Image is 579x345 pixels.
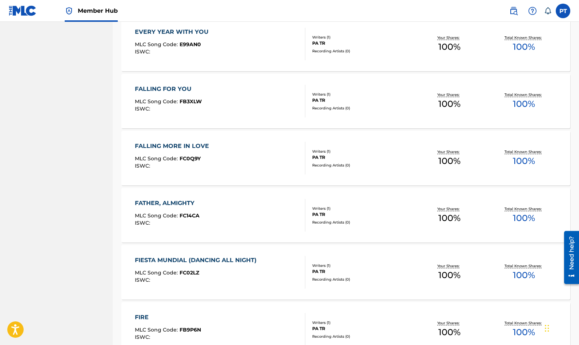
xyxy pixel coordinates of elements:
span: ISWC : [135,105,152,112]
a: EVERY YEAR WITH YOUMLC Song Code:E99AN0ISWC:Writers (1)PA TRRecording Artists (0)Your Shares:100%... [121,17,570,71]
div: Writers ( 1 ) [312,35,412,40]
span: 100 % [438,40,461,53]
span: 100 % [513,326,535,339]
div: Writers ( 1 ) [312,206,412,211]
span: 100 % [513,40,535,53]
p: Your Shares: [437,320,461,326]
p: Total Known Shares: [504,320,543,326]
div: PA TR [312,154,412,161]
p: Your Shares: [437,149,461,155]
a: FALLING MORE IN LOVEMLC Song Code:FC0Q9YISWC:Writers (1)PA TRRecording Artists (0)Your Shares:100... [121,131,570,185]
img: Top Rightsholder [65,7,73,15]
span: MLC Song Code : [135,98,180,105]
span: MLC Song Code : [135,41,180,48]
span: E99AN0 [180,41,201,48]
div: FALLING FOR YOU [135,85,202,93]
div: FATHER, ALMIGHTY [135,199,200,208]
span: 100 % [438,212,461,225]
span: MLC Song Code : [135,269,180,276]
div: EVERY YEAR WITH YOU [135,28,212,36]
span: ISWC : [135,277,152,283]
div: PA TR [312,211,412,218]
p: Your Shares: [437,35,461,40]
span: 100 % [513,97,535,111]
span: Member Hub [78,7,118,15]
span: FC14CA [180,212,200,219]
a: FALLING FOR YOUMLC Song Code:FB3XLWISWC:Writers (1)PA TRRecording Artists (0)Your Shares:100%Tota... [121,74,570,128]
div: PA TR [312,325,412,332]
div: Recording Artists ( 0 ) [312,163,412,168]
p: Your Shares: [437,206,461,212]
img: search [509,7,518,15]
span: 100 % [513,269,535,282]
p: Your Shares: [437,92,461,97]
a: FIESTA MUNDIAL (DANCING ALL NIGHT)MLC Song Code:FC02LZISWC:Writers (1)PA TRRecording Artists (0)Y... [121,245,570,300]
div: Recording Artists ( 0 ) [312,105,412,111]
span: 100 % [438,97,461,111]
span: ISWC : [135,220,152,226]
span: FB9P6N [180,326,201,333]
div: Recording Artists ( 0 ) [312,48,412,54]
p: Total Known Shares: [504,35,543,40]
div: Writers ( 1 ) [312,263,412,268]
a: FATHER, ALMIGHTYMLC Song Code:FC14CAISWC:Writers (1)PA TRRecording Artists (0)Your Shares:100%Tot... [121,188,570,242]
img: help [528,7,537,15]
div: Recording Artists ( 0 ) [312,277,412,282]
iframe: Chat Widget [543,310,579,345]
iframe: Resource Center [559,228,579,288]
div: Notifications [544,7,551,15]
p: Total Known Shares: [504,149,543,155]
img: MLC Logo [9,5,37,16]
div: Help [525,4,540,18]
div: PA TR [312,97,412,104]
div: User Menu [556,4,570,18]
div: Recording Artists ( 0 ) [312,220,412,225]
span: 100 % [438,155,461,168]
span: ISWC : [135,334,152,340]
span: MLC Song Code : [135,155,180,162]
span: 100 % [438,269,461,282]
div: FIESTA MUNDIAL (DANCING ALL NIGHT) [135,256,260,265]
span: ISWC : [135,163,152,169]
p: Total Known Shares: [504,263,543,269]
span: MLC Song Code : [135,212,180,219]
p: Total Known Shares: [504,92,543,97]
div: FIRE [135,313,201,322]
span: 100 % [513,155,535,168]
div: PA TR [312,40,412,47]
div: Writers ( 1 ) [312,92,412,97]
p: Total Known Shares: [504,206,543,212]
span: 100 % [438,326,461,339]
div: Writers ( 1 ) [312,320,412,325]
div: PA TR [312,268,412,275]
div: FALLING MORE IN LOVE [135,142,213,151]
p: Your Shares: [437,263,461,269]
div: Recording Artists ( 0 ) [312,334,412,339]
span: ISWC : [135,48,152,55]
a: Public Search [506,4,521,18]
span: MLC Song Code : [135,326,180,333]
div: Writers ( 1 ) [312,149,412,154]
span: FB3XLW [180,98,202,105]
span: 100 % [513,212,535,225]
span: FC02LZ [180,269,199,276]
div: Drag [545,317,549,339]
span: FC0Q9Y [180,155,201,162]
